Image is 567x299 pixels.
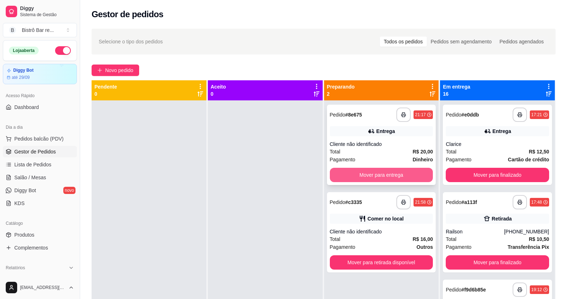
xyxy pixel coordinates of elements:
span: [EMAIL_ADDRESS][DOMAIN_NAME] [20,285,65,290]
span: Total [330,148,341,156]
span: B [9,27,16,34]
p: 16 [443,90,470,98]
h2: Gestor de pedidos [92,9,163,20]
button: Mover para finalizado [446,255,549,270]
p: 0 [94,90,117,98]
a: Diggy Botaté 29/09 [3,64,77,84]
p: 2 [327,90,355,98]
div: Bistrô Bar re ... [22,27,54,34]
strong: Transferência Pix [508,244,549,250]
div: Cliente não identificado [330,228,433,235]
div: Clarice [446,141,549,148]
a: Diggy Botnovo [3,185,77,196]
span: Pagamento [446,156,471,163]
span: plus [97,68,102,73]
p: Em entrega [443,83,470,90]
div: Entrega [493,128,511,135]
div: Railson [446,228,504,235]
span: Novo pedido [105,66,133,74]
button: Select a team [3,23,77,37]
span: Pagamento [330,156,356,163]
button: Pedidos balcão (PDV) [3,133,77,144]
a: Complementos [3,242,77,253]
span: KDS [14,200,25,207]
div: Retirada [492,215,512,222]
span: Lista de Pedidos [14,161,52,168]
span: Pedido [446,112,461,118]
strong: R$ 12,50 [529,149,549,155]
div: Loja aberta [9,47,39,54]
strong: Cartão de crédito [508,157,549,162]
strong: R$ 16,00 [412,236,433,242]
span: Gestor de Pedidos [14,148,56,155]
p: Aceito [211,83,226,90]
span: Pedido [330,199,346,205]
a: Dashboard [3,101,77,113]
a: Salão / Mesas [3,172,77,183]
button: [EMAIL_ADDRESS][DOMAIN_NAME] [3,279,77,296]
strong: Outros [416,244,433,250]
div: Pedidos sem agendamento [427,37,495,47]
span: Relatórios [6,265,25,271]
span: Total [330,235,341,243]
strong: # f9d6b85e [461,287,486,293]
div: Catálogo [3,218,77,229]
div: Acesso Rápido [3,90,77,101]
button: Alterar Status [55,46,71,55]
div: 21:17 [415,112,426,118]
span: Pedidos balcão (PDV) [14,135,64,142]
button: Mover para retirada disponível [330,255,433,270]
span: Produtos [14,231,34,238]
article: até 29/09 [12,75,30,80]
button: Mover para finalizado [446,168,549,182]
div: 17:48 [531,199,542,205]
div: 19:12 [531,287,542,293]
div: Todos os pedidos [380,37,427,47]
button: Novo pedido [92,65,139,76]
div: Cliente não identificado [330,141,433,148]
a: DiggySistema de Gestão [3,3,77,20]
span: Total [446,148,456,156]
div: Entrega [376,128,395,135]
strong: # 8e675 [345,112,362,118]
span: Salão / Mesas [14,174,46,181]
div: Comer no local [367,215,404,222]
span: Pedido [446,287,461,293]
a: Gestor de Pedidos [3,146,77,157]
span: Complementos [14,244,48,251]
strong: R$ 10,50 [529,236,549,242]
span: Selecione o tipo dos pedidos [99,38,163,46]
span: Dashboard [14,104,39,111]
a: KDS [3,198,77,209]
strong: # c3335 [345,199,362,205]
a: Relatórios de vendas [3,274,77,285]
a: Lista de Pedidos [3,159,77,170]
strong: # e0ddb [461,112,479,118]
div: [PHONE_NUMBER] [504,228,549,235]
strong: # a113f [461,199,477,205]
span: Pagamento [446,243,471,251]
div: Dia a dia [3,122,77,133]
div: 21:58 [415,199,426,205]
strong: R$ 20,00 [412,149,433,155]
p: Pendente [94,83,117,90]
span: Pedido [330,112,346,118]
span: Diggy [20,5,74,12]
div: Pedidos agendados [495,37,548,47]
p: Preparando [327,83,355,90]
span: Sistema de Gestão [20,12,74,18]
span: Pedido [446,199,461,205]
p: 0 [211,90,226,98]
article: Diggy Bot [13,68,34,73]
span: Total [446,235,456,243]
span: Relatórios de vendas [14,276,62,283]
strong: Dinheiro [412,157,433,162]
a: Produtos [3,229,77,241]
span: Pagamento [330,243,356,251]
div: 17:21 [531,112,542,118]
button: Mover para entrega [330,168,433,182]
span: Diggy Bot [14,187,36,194]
